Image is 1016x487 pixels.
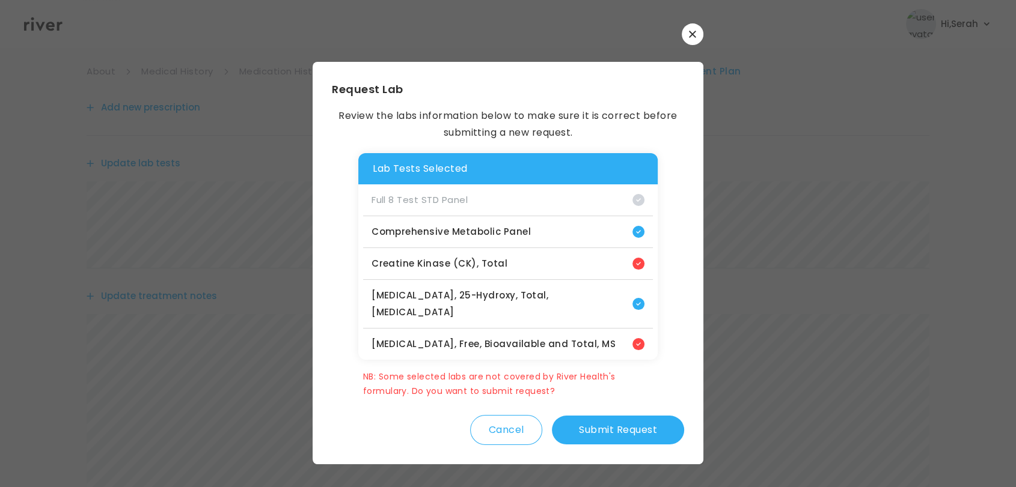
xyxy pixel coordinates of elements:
p: [MEDICAL_DATA], Free, Bioavailable and Total, MS [372,336,616,352]
button: Cancel [470,415,542,445]
p: [MEDICAL_DATA], 25-Hydroxy, Total, [MEDICAL_DATA] [372,287,632,321]
p: Review the labs information below to make sure it is correct before submitting a new request. [332,107,684,141]
h3: Lab Tests Selected [373,160,643,177]
p: Full 8 Test STD Panel [372,192,468,208]
h3: Request Lab [332,81,684,98]
p: Creatine Kinase (CK), Total [372,255,507,272]
button: Submit Request [552,416,684,444]
div: NB: Some selected labs are not covered by River Health's formulary. Do you want to submit request? [358,369,658,398]
p: Comprehensive Metabolic Panel [372,223,531,240]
